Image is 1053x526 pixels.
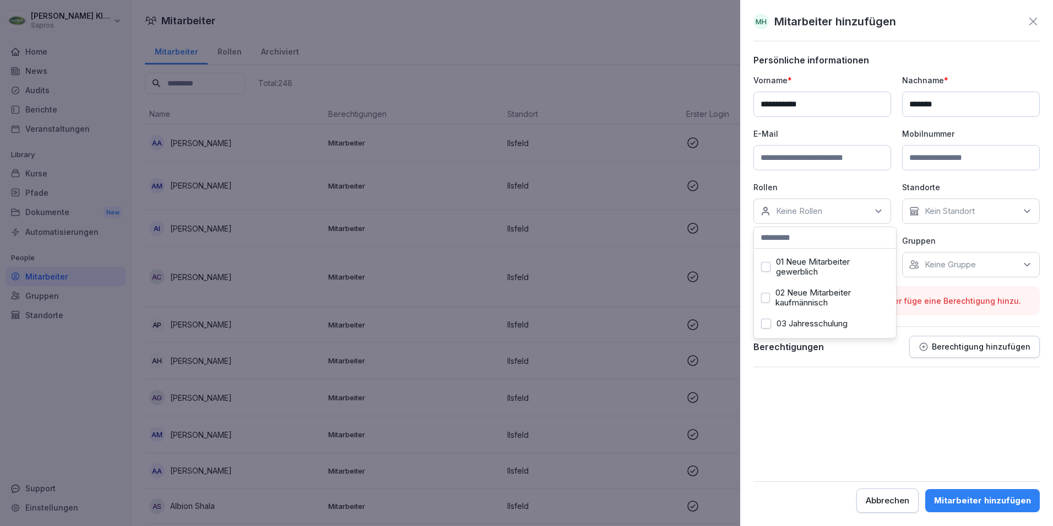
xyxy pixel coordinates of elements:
button: Mitarbeiter hinzufügen [925,489,1040,512]
p: Berechtigungen [753,341,824,352]
p: Bitte wähle einen Standort aus oder füge eine Berechtigung hinzu. [762,295,1031,307]
label: 01 Neue Mitarbeiter gewerblich [776,257,889,277]
p: Kein Standort [925,206,975,217]
button: Berechtigung hinzufügen [909,336,1040,358]
p: Vorname [753,74,891,86]
p: Berechtigung hinzufügen [932,342,1030,351]
div: MH [753,14,769,29]
p: Nachname [902,74,1040,86]
div: Mitarbeiter hinzufügen [934,495,1031,507]
p: E-Mail [753,128,891,139]
p: Standorte [902,181,1040,193]
p: Gruppen [902,235,1040,246]
p: Mobilnummer [902,128,1040,139]
p: Rollen [753,181,891,193]
p: Persönliche informationen [753,55,1040,66]
p: Keine Gruppe [925,259,976,270]
label: 03 Jahresschulung [777,319,848,329]
p: Keine Rollen [776,206,822,217]
div: Abbrechen [866,495,909,507]
label: 02 Neue Mitarbeiter kaufmännisch [775,288,889,308]
button: Abbrechen [856,489,919,513]
p: Mitarbeiter hinzufügen [774,13,896,30]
